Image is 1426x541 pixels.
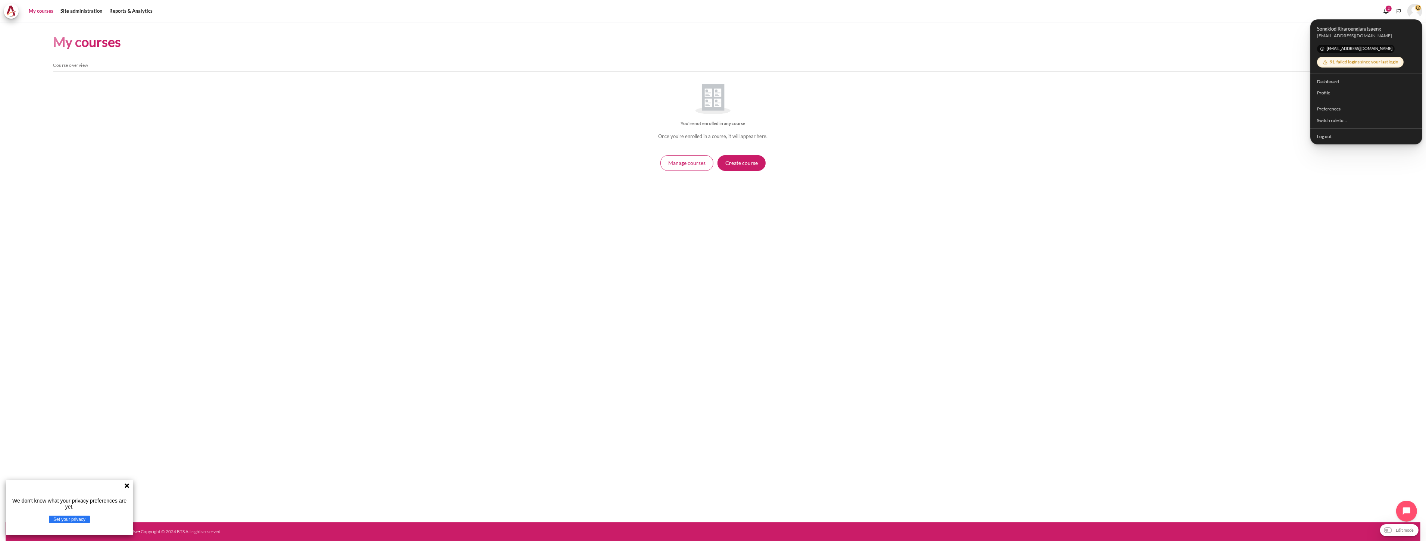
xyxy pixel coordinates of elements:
[58,4,105,19] a: Site administration
[141,529,221,534] a: Copyright © 2024 BTS All rights reserved
[1407,4,1422,19] a: User menu
[53,120,1373,127] h5: You're not enrolled in any course
[18,528,814,535] div: • • • • •
[26,4,56,19] a: My courses
[1313,115,1420,126] a: Switch role to...
[695,84,731,114] img: You're not enrolled in any course
[1380,6,1392,17] div: Show notification window with 2 new notifications
[1319,58,1401,66] div: failed logins since your last login
[1313,103,1420,115] a: Preferences
[1310,19,1422,144] div: User menu
[1317,45,1395,53] span: [EMAIL_ADDRESS][DOMAIN_NAME]
[49,516,90,523] button: Set your privacy
[6,6,16,17] img: Architeck
[53,62,1373,68] h5: Course overview
[6,22,1420,182] section: Content
[1317,25,1416,32] span: Songklod Riraroengjaratsaeng
[1393,6,1404,17] button: Languages
[1313,76,1420,87] a: Dashboard
[1313,87,1420,99] a: Profile
[9,498,130,510] p: We don't know what your privacy preferences are yet.
[1313,131,1420,142] a: Log out
[53,133,1373,140] p: Once you're enrolled in a course, it will appear here.
[53,33,121,51] h1: My courses
[4,4,22,19] a: Architeck Architeck
[1330,59,1335,65] span: 91
[1317,32,1416,39] div: songklod_r@seasiacenter.com
[1386,6,1392,12] div: 2
[107,4,155,19] a: Reports & Analytics
[717,155,766,171] button: Create course
[660,155,713,171] button: Manage courses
